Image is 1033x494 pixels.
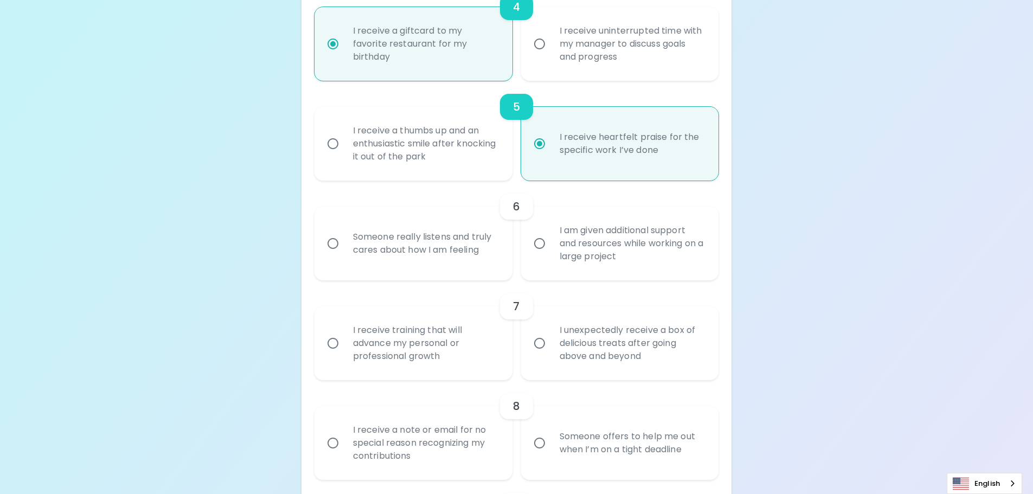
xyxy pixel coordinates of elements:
h6: 5 [513,98,520,116]
div: I unexpectedly receive a box of delicious treats after going above and beyond [551,311,713,376]
div: I receive heartfelt praise for the specific work I’ve done [551,118,713,170]
div: choice-group-check [315,181,719,280]
div: Language [947,473,1022,494]
div: I receive a note or email for no special reason recognizing my contributions [344,410,506,476]
h6: 7 [513,298,519,315]
div: Someone really listens and truly cares about how I am feeling [344,217,506,270]
div: Someone offers to help me out when I’m on a tight deadline [551,417,713,469]
div: I am given additional support and resources while working on a large project [551,211,713,276]
div: I receive a giftcard to my favorite restaurant for my birthday [344,11,506,76]
div: choice-group-check [315,280,719,380]
div: I receive uninterrupted time with my manager to discuss goals and progress [551,11,713,76]
div: choice-group-check [315,380,719,480]
a: English [947,473,1022,493]
aside: Language selected: English [947,473,1022,494]
h6: 6 [513,198,520,215]
h6: 8 [513,397,520,415]
div: I receive a thumbs up and an enthusiastic smile after knocking it out of the park [344,111,506,176]
div: I receive training that will advance my personal or professional growth [344,311,506,376]
div: choice-group-check [315,81,719,181]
